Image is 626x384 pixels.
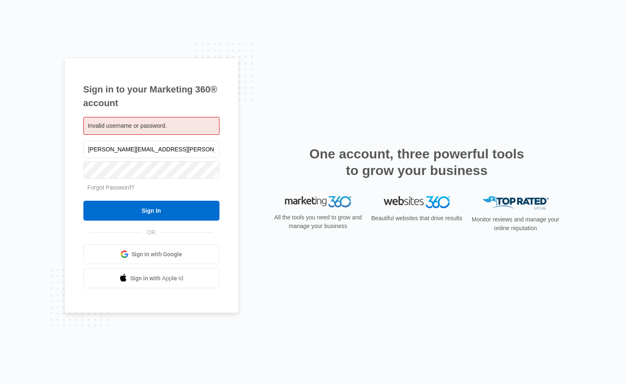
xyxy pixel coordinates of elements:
h1: Sign in to your Marketing 360® account [83,83,219,110]
input: Sign In [83,201,219,221]
p: Monitor reviews and manage your online reputation [469,215,562,233]
img: Websites 360 [384,196,450,208]
a: Forgot Password? [88,184,135,191]
span: Invalid username or password. [88,122,167,129]
h2: One account, three powerful tools to grow your business [307,146,527,179]
span: Sign in with Apple Id [130,274,183,283]
span: OR [141,228,161,237]
a: Sign in with Google [83,244,219,264]
span: Sign in with Google [132,250,182,259]
img: Marketing 360 [285,196,351,208]
a: Sign in with Apple Id [83,268,219,288]
img: Top Rated Local [482,196,549,210]
p: Beautiful websites that drive results [370,214,463,223]
input: Email [83,141,219,158]
p: All the tools you need to grow and manage your business [272,213,365,231]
